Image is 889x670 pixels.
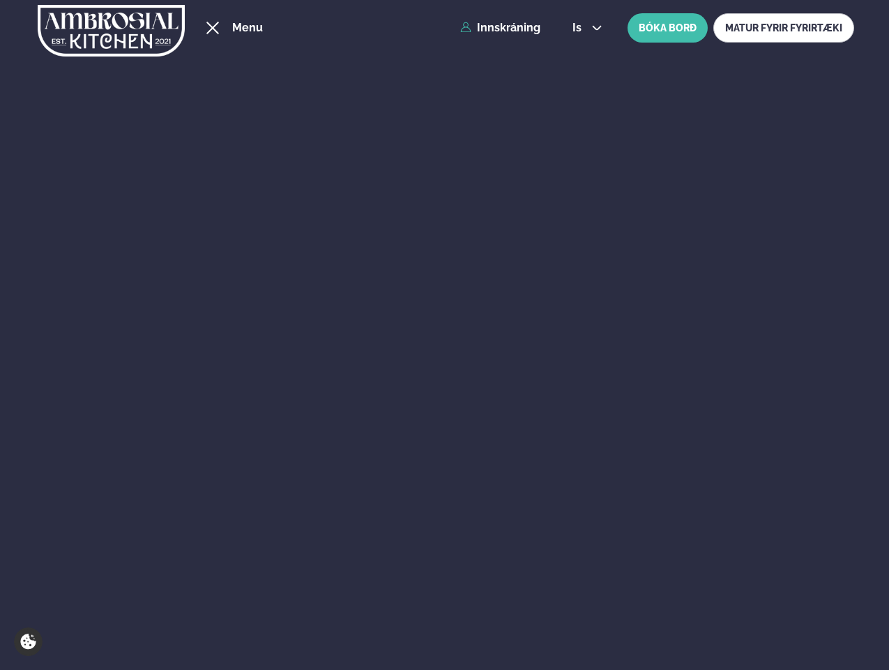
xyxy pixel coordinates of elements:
[460,22,540,34] a: Innskráning
[38,2,185,59] img: logo
[713,13,854,43] a: MATUR FYRIR FYRIRTÆKI
[572,22,586,33] span: is
[561,22,614,33] button: is
[204,20,221,36] button: hamburger
[628,13,708,43] button: BÓKA BORÐ
[14,627,43,656] a: Cookie settings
